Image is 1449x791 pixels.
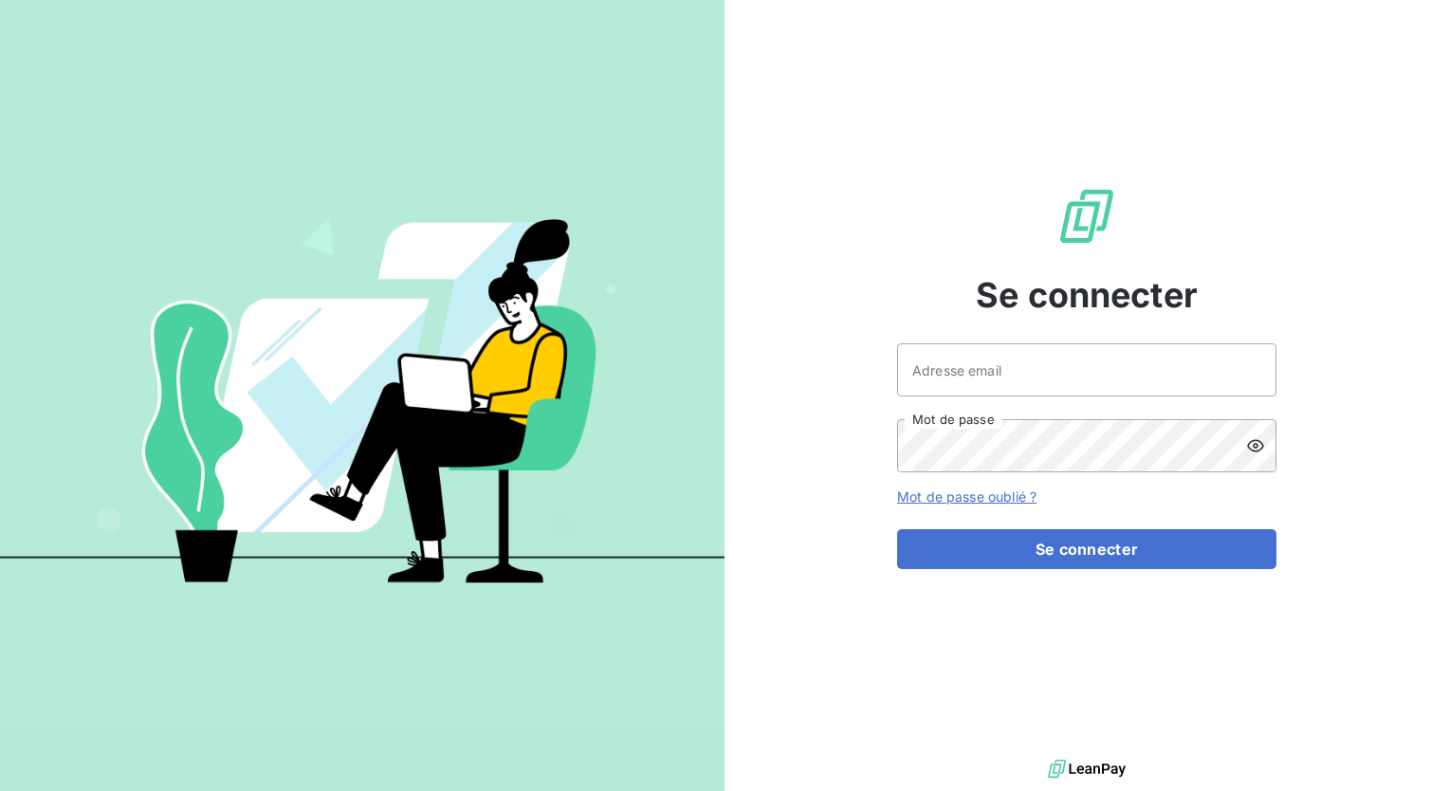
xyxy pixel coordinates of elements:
[1048,755,1126,783] img: logo
[897,343,1276,396] input: placeholder
[1056,186,1117,247] img: Logo LeanPay
[897,529,1276,569] button: Se connecter
[976,269,1198,321] span: Se connecter
[897,488,1036,505] a: Mot de passe oublié ?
